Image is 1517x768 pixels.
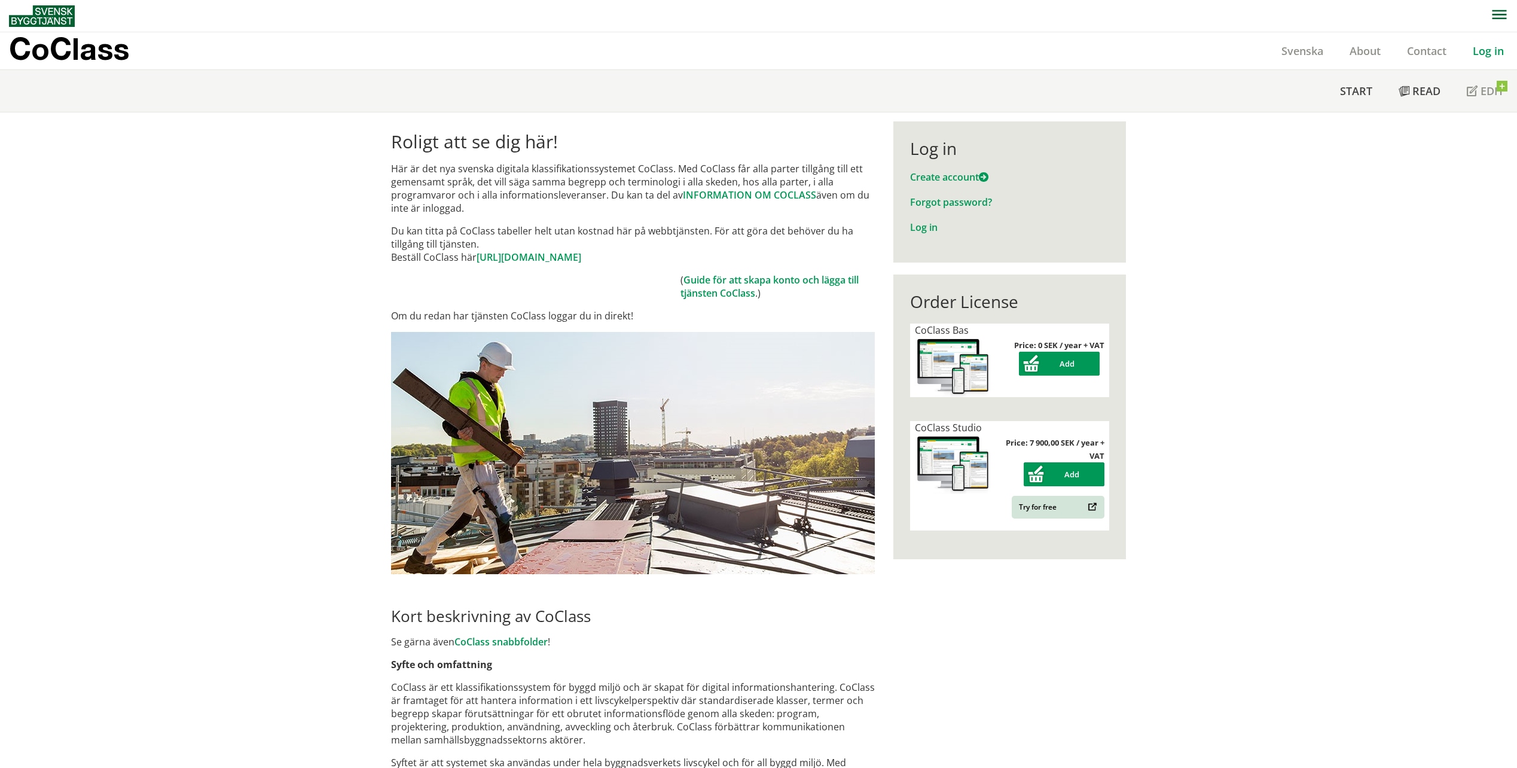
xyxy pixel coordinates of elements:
a: CoClass snabbfolder [454,635,548,648]
h2: Kort beskrivning av CoClass [391,607,875,626]
p: CoClass är ett klassifikationssystem för byggd miljö och är skapat för digital informationshanter... [391,681,875,746]
strong: Syfte och omfattning [391,658,492,671]
div: Order License [910,291,1109,312]
strong: Price: 7 900,00 SEK / year + VAT [1006,437,1104,461]
span: Start [1340,84,1372,98]
a: Add [1024,469,1104,480]
img: login.jpg [391,332,875,574]
img: Svensk Byggtjänst [9,5,75,27]
button: Add [1019,352,1100,376]
img: coclass-license.jpg [915,434,991,495]
strong: Price: 0 SEK / year + VAT [1014,340,1104,351]
a: Contact [1394,44,1460,58]
p: Om du redan har tjänsten CoClass loggar du in direkt! [391,309,875,322]
p: Du kan titta på CoClass tabeller helt utan kostnad här på webbtjänsten. För att göra det behöver ... [391,224,875,264]
a: Create account [910,170,988,184]
p: Se gärna även ! [391,635,875,648]
a: Log in [1460,44,1517,58]
span: Read [1412,84,1440,98]
div: Log in [910,138,1109,159]
button: Add [1024,462,1104,486]
a: Try for free [1012,496,1104,519]
td: ( .) [680,273,875,300]
a: INFORMATION OM COCLASS [683,188,816,202]
img: coclass-license.jpg [915,337,991,397]
a: Svenska [1268,44,1336,58]
a: [URL][DOMAIN_NAME] [477,251,581,264]
a: Forgot password? [910,196,992,209]
a: Start [1327,70,1385,112]
a: Read [1385,70,1454,112]
span: CoClass Studio [915,421,982,434]
a: Guide för att skapa konto och lägga till tjänsten CoClass [680,273,859,300]
h1: Roligt att se dig här! [391,131,875,153]
a: CoClass [9,32,155,69]
a: About [1336,44,1394,58]
a: Log in [910,221,938,234]
img: Outbound.png [1086,502,1097,511]
span: CoClass Bas [915,324,969,337]
p: CoClass [9,42,129,56]
p: Här är det nya svenska digitala klassifikationssystemet CoClass. Med CoClass får alla parter till... [391,162,875,215]
a: Add [1019,358,1100,369]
